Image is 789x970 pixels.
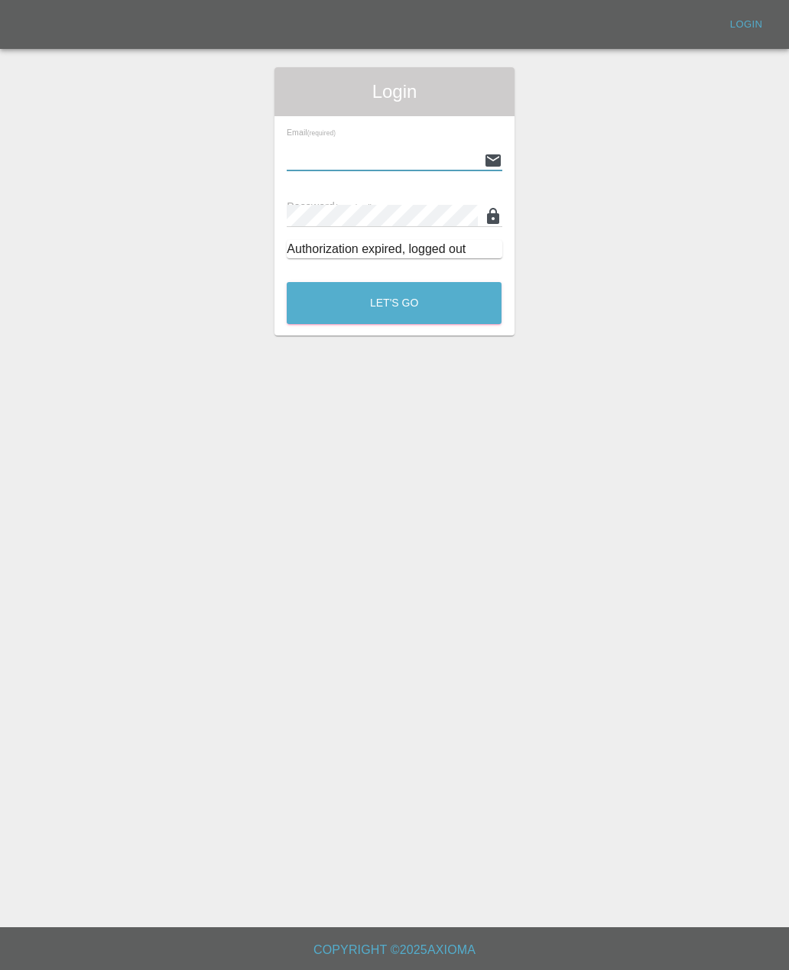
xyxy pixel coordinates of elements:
button: Let's Go [287,282,502,324]
span: Email [287,128,336,137]
h6: Copyright © 2025 Axioma [12,939,777,961]
small: (required) [307,130,336,137]
a: Login [722,13,771,37]
span: Password [287,200,372,212]
div: Authorization expired, logged out [287,240,502,258]
span: Login [287,79,502,104]
small: (required) [335,203,373,212]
